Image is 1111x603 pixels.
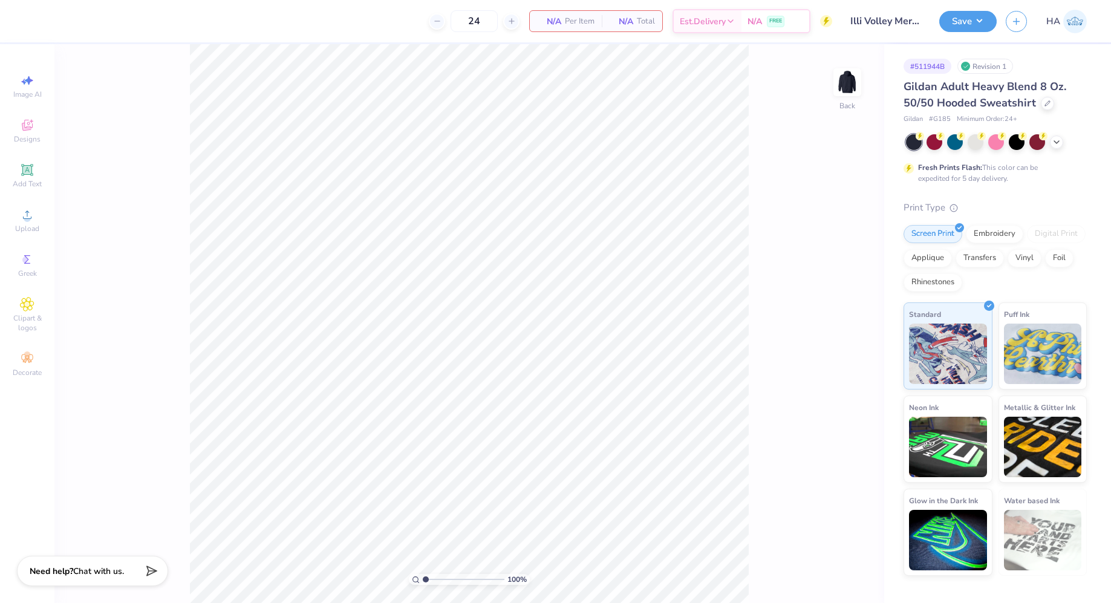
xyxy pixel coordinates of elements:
span: # G185 [929,114,951,125]
span: 100 % [507,574,527,585]
div: Vinyl [1008,249,1041,267]
img: Neon Ink [909,417,987,477]
img: Water based Ink [1004,510,1082,570]
span: N/A [609,15,633,28]
img: Puff Ink [1004,324,1082,384]
span: FREE [769,17,782,25]
span: Decorate [13,368,42,377]
div: Screen Print [904,225,962,243]
input: – – [451,10,498,32]
input: Untitled Design [841,9,930,33]
span: Greek [18,269,37,278]
strong: Need help? [30,566,73,577]
div: Digital Print [1027,225,1086,243]
button: Save [939,11,997,32]
img: Glow in the Dark Ink [909,510,987,570]
img: Standard [909,324,987,384]
span: Neon Ink [909,401,939,414]
img: Harshit Agarwal [1063,10,1087,33]
span: Minimum Order: 24 + [957,114,1017,125]
img: Back [835,70,859,94]
span: Gildan Adult Heavy Blend 8 Oz. 50/50 Hooded Sweatshirt [904,79,1066,110]
a: HA [1046,10,1087,33]
span: Designs [14,134,41,144]
span: Gildan [904,114,923,125]
span: N/A [748,15,762,28]
span: Upload [15,224,39,233]
span: Image AI [13,90,42,99]
span: Clipart & logos [6,313,48,333]
span: Standard [909,308,941,321]
span: Add Text [13,179,42,189]
div: Applique [904,249,952,267]
span: Metallic & Glitter Ink [1004,401,1075,414]
span: HA [1046,15,1060,28]
strong: Fresh Prints Flash: [918,163,982,172]
div: Print Type [904,201,1087,215]
div: Foil [1045,249,1074,267]
img: Metallic & Glitter Ink [1004,417,1082,477]
span: Est. Delivery [680,15,726,28]
span: Puff Ink [1004,308,1029,321]
span: Chat with us. [73,566,124,577]
span: Glow in the Dark Ink [909,494,978,507]
div: This color can be expedited for 5 day delivery. [918,162,1067,184]
span: N/A [537,15,561,28]
span: Total [637,15,655,28]
span: Per Item [565,15,595,28]
div: Rhinestones [904,273,962,292]
div: Transfers [956,249,1004,267]
div: Back [839,100,855,111]
span: Water based Ink [1004,494,1060,507]
div: Embroidery [966,225,1023,243]
div: Revision 1 [957,59,1013,74]
div: # 511944B [904,59,951,74]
